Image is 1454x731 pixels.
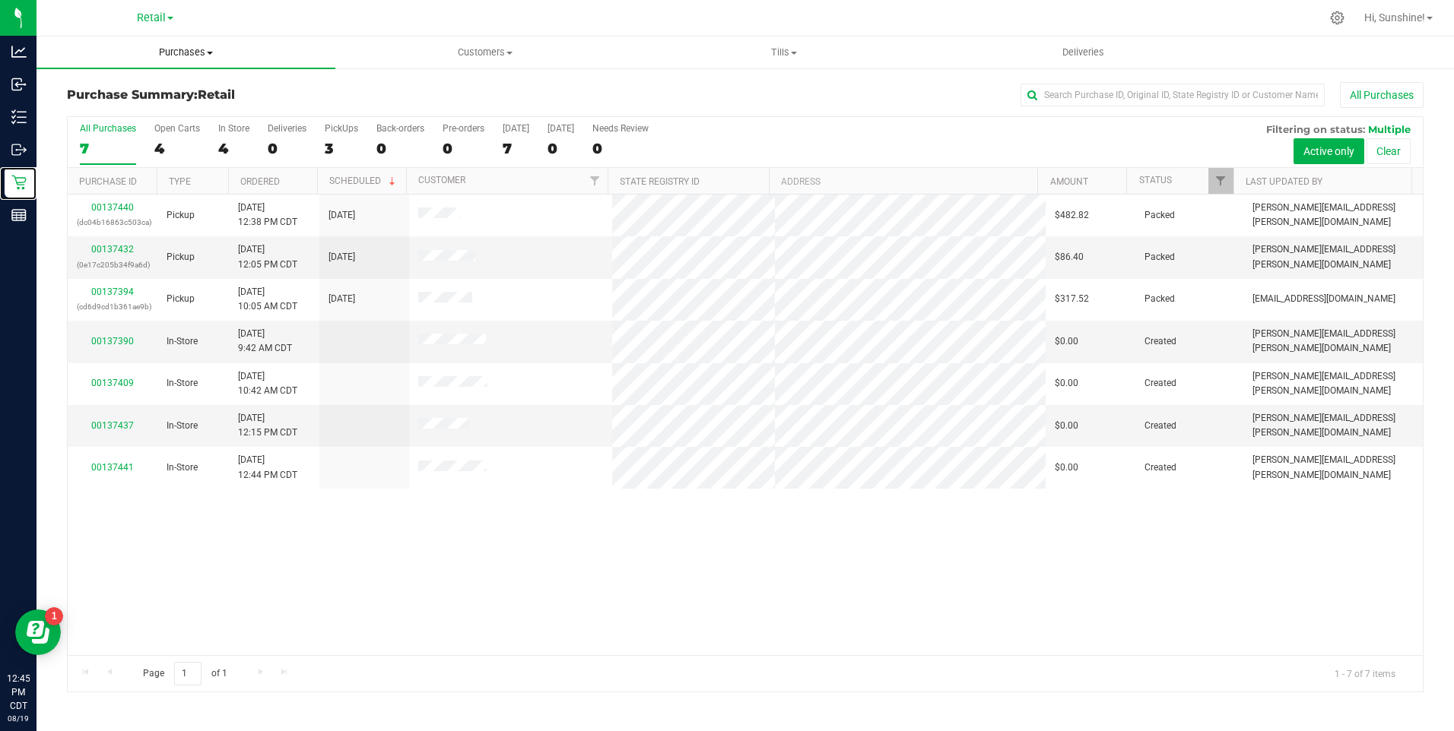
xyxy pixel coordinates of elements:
div: Pre-orders [443,123,484,134]
p: (0e17c205b34f9a6d) [77,258,148,272]
span: $317.52 [1055,292,1089,306]
span: [DATE] 12:15 PM CDT [238,411,297,440]
span: Filtering on status: [1266,123,1365,135]
div: 0 [592,140,649,157]
span: Purchases [37,46,335,59]
div: 4 [154,140,200,157]
div: 7 [80,140,136,157]
span: $86.40 [1055,250,1084,264]
span: Packed [1144,208,1175,223]
iframe: Resource center unread badge [45,607,63,625]
span: Pickup [167,250,195,264]
a: Purchases [37,36,335,68]
span: $0.00 [1055,376,1078,391]
inline-svg: Outbound [11,142,27,157]
a: 00137437 [91,420,134,431]
div: [DATE] [503,123,529,134]
span: In-Store [167,376,198,391]
span: Retail [198,87,235,102]
span: Tills [636,46,933,59]
input: 1 [174,662,202,685]
span: $482.82 [1055,208,1089,223]
a: 00137432 [91,244,134,255]
div: Open Carts [154,123,200,134]
a: Last Updated By [1246,176,1322,187]
a: Ordered [240,176,280,187]
span: 1 - 7 of 7 items [1322,662,1408,685]
span: Created [1144,419,1176,433]
div: PickUps [325,123,358,134]
span: $0.00 [1055,334,1078,349]
span: Page of 1 [130,662,240,685]
a: 00137390 [91,336,134,347]
a: Type [169,176,191,187]
span: [PERSON_NAME][EMAIL_ADDRESS][PERSON_NAME][DOMAIN_NAME] [1252,242,1414,271]
p: 12:45 PM CDT [7,672,30,713]
button: All Purchases [1340,82,1424,108]
span: $0.00 [1055,460,1078,475]
div: Manage settings [1328,11,1347,25]
inline-svg: Reports [11,207,27,223]
a: Filter [1208,168,1233,194]
span: In-Store [167,334,198,349]
span: [DATE] [329,208,355,223]
span: [EMAIL_ADDRESS][DOMAIN_NAME] [1252,292,1395,306]
span: Pickup [167,208,195,223]
span: Created [1144,460,1176,475]
span: [PERSON_NAME][EMAIL_ADDRESS][PERSON_NAME][DOMAIN_NAME] [1252,369,1414,398]
span: [PERSON_NAME][EMAIL_ADDRESS][PERSON_NAME][DOMAIN_NAME] [1252,327,1414,356]
a: Amount [1050,176,1088,187]
button: Active only [1294,138,1364,164]
span: Pickup [167,292,195,306]
span: [DATE] [329,292,355,306]
span: [DATE] 12:38 PM CDT [238,201,297,229]
a: Scheduled [329,176,398,186]
div: Back-orders [376,123,424,134]
span: [DATE] [329,250,355,264]
span: Hi, Sunshine! [1364,11,1425,24]
a: Tills [635,36,934,68]
a: 00137394 [91,286,134,297]
div: 0 [443,140,484,157]
span: In-Store [167,419,198,433]
inline-svg: Inventory [11,109,27,125]
span: Deliveries [1042,46,1125,59]
div: 0 [268,140,306,157]
span: Customers [336,46,633,59]
a: 00137441 [91,462,134,473]
span: [DATE] 10:05 AM CDT [238,285,297,314]
div: All Purchases [80,123,136,134]
div: In Store [218,123,249,134]
a: Deliveries [934,36,1233,68]
div: 4 [218,140,249,157]
span: [PERSON_NAME][EMAIL_ADDRESS][PERSON_NAME][DOMAIN_NAME] [1252,411,1414,440]
span: $0.00 [1055,419,1078,433]
div: 7 [503,140,529,157]
input: Search Purchase ID, Original ID, State Registry ID or Customer Name... [1021,84,1325,106]
p: 08/19 [7,713,30,724]
span: [PERSON_NAME][EMAIL_ADDRESS][PERSON_NAME][DOMAIN_NAME] [1252,453,1414,482]
a: Status [1139,175,1172,185]
span: In-Store [167,460,198,475]
div: 0 [376,140,424,157]
span: Packed [1144,292,1175,306]
div: Needs Review [592,123,649,134]
span: Multiple [1368,123,1411,135]
inline-svg: Inbound [11,77,27,92]
div: Deliveries [268,123,306,134]
span: [DATE] 12:44 PM CDT [238,453,297,482]
span: Created [1144,376,1176,391]
span: Retail [137,11,166,24]
p: (cd6d9cd1b361ae9b) [77,299,148,314]
span: Created [1144,334,1176,349]
div: 0 [548,140,574,157]
span: Packed [1144,250,1175,264]
h3: Purchase Summary: [67,88,519,102]
a: State Registry ID [620,176,700,187]
a: Purchase ID [79,176,137,187]
inline-svg: Retail [11,175,27,190]
inline-svg: Analytics [11,44,27,59]
span: [DATE] 10:42 AM CDT [238,369,297,398]
div: [DATE] [548,123,574,134]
